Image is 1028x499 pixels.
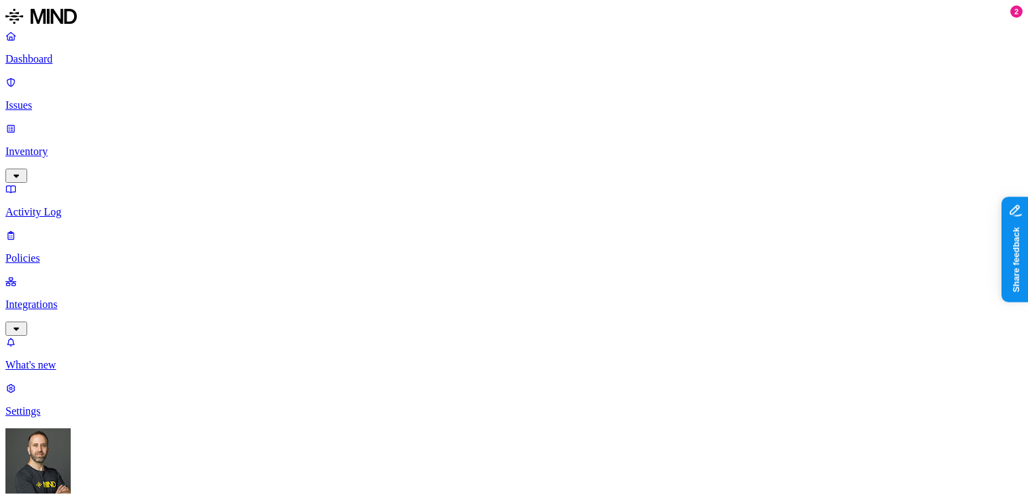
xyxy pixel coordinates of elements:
[1010,5,1023,18] div: 2
[5,5,77,27] img: MIND
[5,229,1023,264] a: Policies
[5,30,1023,65] a: Dashboard
[5,298,1023,311] p: Integrations
[5,122,1023,181] a: Inventory
[5,206,1023,218] p: Activity Log
[5,53,1023,65] p: Dashboard
[5,275,1023,334] a: Integrations
[5,336,1023,371] a: What's new
[5,183,1023,218] a: Activity Log
[5,405,1023,417] p: Settings
[5,382,1023,417] a: Settings
[5,428,71,494] img: Tom Mayblum
[5,5,1023,30] a: MIND
[5,76,1023,111] a: Issues
[5,99,1023,111] p: Issues
[5,359,1023,371] p: What's new
[5,145,1023,158] p: Inventory
[5,252,1023,264] p: Policies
